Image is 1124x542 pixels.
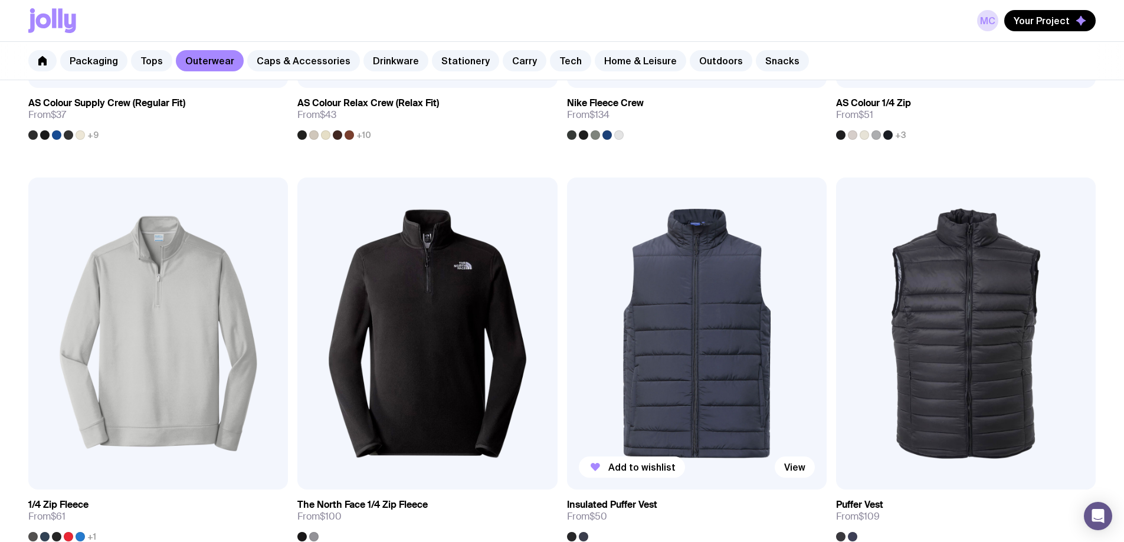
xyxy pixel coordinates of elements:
[895,130,906,140] span: +3
[836,511,880,523] span: From
[28,97,185,109] h3: AS Colour Supply Crew (Regular Fit)
[28,490,288,541] a: 1/4 Zip FleeceFrom$61+1
[977,10,998,31] a: MC
[608,461,676,473] span: Add to wishlist
[28,499,89,511] h3: 1/4 Zip Fleece
[51,510,65,523] span: $61
[1084,502,1112,530] div: Open Intercom Messenger
[567,511,607,523] span: From
[432,50,499,71] a: Stationery
[60,50,127,71] a: Packaging
[775,456,815,478] a: View
[87,532,96,541] span: +1
[176,50,244,71] a: Outerwear
[363,50,428,71] a: Drinkware
[247,50,360,71] a: Caps & Accessories
[320,109,336,121] span: $43
[589,109,609,121] span: $134
[567,499,657,511] h3: Insulated Puffer Vest
[131,50,172,71] a: Tops
[87,130,99,140] span: +9
[567,109,609,121] span: From
[756,50,809,71] a: Snacks
[836,88,1096,140] a: AS Colour 1/4 ZipFrom$51+3
[28,88,288,140] a: AS Colour Supply Crew (Regular Fit)From$37+9
[858,510,880,523] span: $109
[297,109,336,121] span: From
[297,88,557,140] a: AS Colour Relax Crew (Relax Fit)From$43+10
[28,511,65,523] span: From
[579,456,685,478] button: Add to wishlist
[297,490,557,541] a: The North Face 1/4 Zip FleeceFrom$100
[836,97,911,109] h3: AS Colour 1/4 Zip
[550,50,591,71] a: Tech
[297,97,439,109] h3: AS Colour Relax Crew (Relax Fit)
[297,499,428,511] h3: The North Face 1/4 Zip Fleece
[567,88,827,140] a: Nike Fleece CrewFrom$134
[589,510,607,523] span: $50
[595,50,686,71] a: Home & Leisure
[836,490,1096,541] a: Puffer VestFrom$109
[297,511,342,523] span: From
[858,109,873,121] span: $51
[320,510,342,523] span: $100
[503,50,546,71] a: Carry
[1004,10,1096,31] button: Your Project
[28,109,66,121] span: From
[567,490,827,541] a: Insulated Puffer VestFrom$50
[836,499,883,511] h3: Puffer Vest
[690,50,752,71] a: Outdoors
[567,97,644,109] h3: Nike Fleece Crew
[356,130,371,140] span: +10
[836,109,873,121] span: From
[51,109,66,121] span: $37
[1014,15,1070,27] span: Your Project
